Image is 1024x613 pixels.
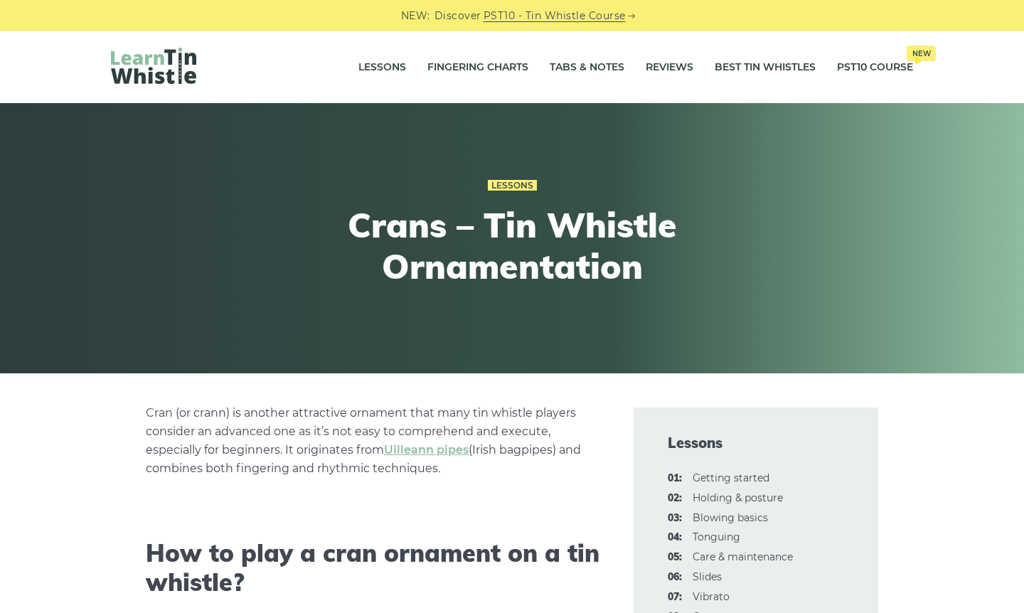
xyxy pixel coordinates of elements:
[384,443,469,457] a: Uilleann pipes
[668,529,682,546] span: 04:
[668,510,682,527] span: 03:
[668,589,682,606] span: 07:
[668,470,682,487] span: 01:
[693,491,783,504] a: 02:Holding & posture
[668,490,682,507] span: 02:
[693,511,768,524] a: 03:Blowing basics
[693,531,740,543] a: 04:Tonguing
[668,569,682,586] span: 06:
[693,590,730,603] a: 07:Vibrato
[146,539,599,597] h2: How to play a cran ornament on a tin whistle?
[358,50,406,85] a: Lessons
[668,549,682,566] span: 05:
[111,48,196,84] img: LearnTinWhistle.com
[550,50,624,85] a: Tabs & Notes
[427,50,528,85] a: Fingering Charts
[250,205,774,287] h1: Crans – Tin Whistle Ornamentation
[146,404,599,478] p: Cran (or crann) is another attractive ornament that many tin whistle players consider an advanced...
[715,50,816,85] a: Best Tin Whistles
[693,570,722,583] a: 06:Slides
[488,180,537,191] a: Lessons
[668,433,844,453] span: Lessons
[693,471,769,484] a: 01:Getting started
[693,550,793,563] a: 05:Care & maintenance
[907,46,936,61] span: New
[646,50,693,85] a: Reviews
[837,50,913,85] a: PST10 CourseNew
